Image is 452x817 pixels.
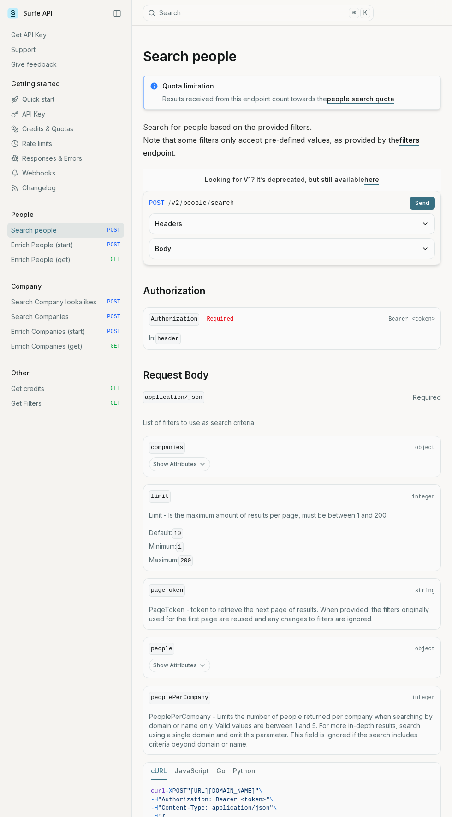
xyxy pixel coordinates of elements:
[155,333,181,344] code: header
[7,324,124,339] a: Enrich Companies (start) POST
[415,587,435,595] span: string
[110,343,120,350] span: GET
[149,442,185,454] code: companies
[412,694,435,701] span: integer
[187,788,259,794] span: "[URL][DOMAIN_NAME]"
[165,788,172,794] span: -X
[149,555,435,566] span: Maximum :
[388,315,435,323] span: Bearer <token>
[110,256,120,263] span: GET
[149,333,435,344] p: In:
[168,198,171,208] span: /
[149,214,434,234] button: Headers
[7,381,124,396] a: Get credits GET
[151,796,158,803] span: -H
[7,282,45,291] p: Company
[7,42,124,57] a: Support
[7,166,124,181] a: Webhooks
[143,5,374,21] button: Search⌘K
[7,295,124,309] a: Search Company lookalikes POST
[149,542,435,552] span: Minimum :
[149,313,199,326] code: Authorization
[7,136,124,151] a: Rate limits
[143,48,441,64] h1: Search people
[143,391,204,404] code: application/json
[7,339,124,354] a: Enrich Companies (get) GET
[107,313,120,321] span: POST
[178,555,193,566] code: 200
[364,175,379,183] a: here
[176,542,184,552] code: 1
[158,796,270,803] span: "Authorization: Bearer <token>"
[7,28,124,42] a: Get API Key
[107,328,120,335] span: POST
[162,94,435,104] p: Results received from this endpoint count towards the
[7,252,124,267] a: Enrich People (get) GET
[233,763,256,780] button: Python
[149,457,210,471] button: Show Attributes
[7,79,64,88] p: Getting started
[149,511,435,520] p: Limit - Is the maximum amount of results per page, must be between 1 and 200
[7,238,124,252] a: Enrich People (start) POST
[149,692,210,704] code: peoplePerCompany
[149,643,174,655] code: people
[162,82,435,91] p: Quota limitation
[172,528,183,539] code: 10
[360,8,370,18] kbd: K
[349,8,359,18] kbd: ⌘
[172,198,179,208] code: v2
[110,385,120,392] span: GET
[7,107,124,122] a: API Key
[151,805,158,811] span: -H
[7,309,124,324] a: Search Companies POST
[149,584,185,597] code: pageToken
[7,210,37,219] p: People
[327,95,394,103] a: people search quota
[7,57,124,72] a: Give feedback
[183,198,206,208] code: people
[413,393,441,402] span: Required
[7,181,124,195] a: Changelog
[211,198,234,208] code: search
[7,396,124,411] a: Get Filters GET
[149,490,171,503] code: limit
[107,227,120,234] span: POST
[110,6,124,20] button: Collapse Sidebar
[107,241,120,249] span: POST
[143,418,441,427] p: List of filters to use as search criteria
[143,121,441,159] p: Search for people based on the provided filters. Note that some filters only accept pre-defined v...
[107,298,120,306] span: POST
[208,198,210,208] span: /
[207,315,233,323] span: Required
[7,6,53,20] a: Surfe API
[410,197,435,210] button: Send
[149,712,435,749] p: PeoplePerCompany - Limits the number of people returned per company when searching by domain or n...
[149,198,165,208] span: POST
[269,796,273,803] span: \
[149,528,435,538] span: Default :
[172,788,187,794] span: POST
[273,805,277,811] span: \
[143,369,208,382] a: Request Body
[143,285,205,298] a: Authorization
[7,223,124,238] a: Search people POST
[415,444,435,451] span: object
[151,788,165,794] span: curl
[415,645,435,653] span: object
[149,605,435,624] p: PageToken - token to retrieve the next page of results. When provided, the filters originally use...
[149,659,210,672] button: Show Attributes
[110,400,120,407] span: GET
[7,151,124,166] a: Responses & Errors
[412,493,435,501] span: integer
[205,175,379,184] p: Looking for V1? It’s deprecated, but still available
[7,368,33,378] p: Other
[7,122,124,136] a: Credits & Quotas
[158,805,274,811] span: "Content-Type: application/json"
[180,198,182,208] span: /
[7,92,124,107] a: Quick start
[149,239,434,259] button: Body
[259,788,262,794] span: \
[174,763,209,780] button: JavaScript
[151,763,167,780] button: cURL
[216,763,226,780] button: Go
